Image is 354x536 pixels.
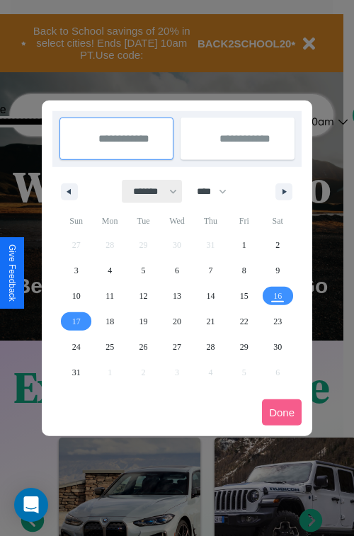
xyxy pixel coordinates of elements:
[227,258,261,283] button: 8
[261,334,295,360] button: 30
[72,283,81,309] span: 10
[72,334,81,360] span: 24
[273,334,282,360] span: 30
[206,283,215,309] span: 14
[160,334,193,360] button: 27
[206,309,215,334] span: 21
[59,283,93,309] button: 10
[261,258,295,283] button: 9
[59,334,93,360] button: 24
[127,283,160,309] button: 12
[240,334,249,360] span: 29
[160,283,193,309] button: 13
[242,258,246,283] span: 8
[262,399,302,426] button: Done
[227,334,261,360] button: 29
[261,283,295,309] button: 16
[127,334,160,360] button: 26
[105,309,114,334] span: 18
[194,309,227,334] button: 21
[59,309,93,334] button: 17
[240,309,249,334] span: 22
[240,283,249,309] span: 15
[261,210,295,232] span: Sat
[139,309,148,334] span: 19
[72,360,81,385] span: 31
[160,309,193,334] button: 20
[206,334,215,360] span: 28
[59,360,93,385] button: 31
[242,232,246,258] span: 1
[127,258,160,283] button: 5
[93,258,126,283] button: 4
[160,258,193,283] button: 6
[93,210,126,232] span: Mon
[227,210,261,232] span: Fri
[175,258,179,283] span: 6
[275,232,280,258] span: 2
[105,334,114,360] span: 25
[208,258,212,283] span: 7
[59,210,93,232] span: Sun
[173,309,181,334] span: 20
[194,210,227,232] span: Thu
[273,283,282,309] span: 16
[93,283,126,309] button: 11
[194,334,227,360] button: 28
[227,283,261,309] button: 15
[194,258,227,283] button: 7
[173,334,181,360] span: 27
[261,309,295,334] button: 23
[72,309,81,334] span: 17
[93,309,126,334] button: 18
[108,258,112,283] span: 4
[273,309,282,334] span: 23
[142,258,146,283] span: 5
[227,309,261,334] button: 22
[139,334,148,360] span: 26
[127,210,160,232] span: Tue
[127,309,160,334] button: 19
[7,244,17,302] div: Give Feedback
[105,283,114,309] span: 11
[194,283,227,309] button: 14
[261,232,295,258] button: 2
[173,283,181,309] span: 13
[74,258,79,283] span: 3
[227,232,261,258] button: 1
[93,334,126,360] button: 25
[275,258,280,283] span: 9
[14,488,48,522] div: Open Intercom Messenger
[139,283,148,309] span: 12
[59,258,93,283] button: 3
[160,210,193,232] span: Wed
